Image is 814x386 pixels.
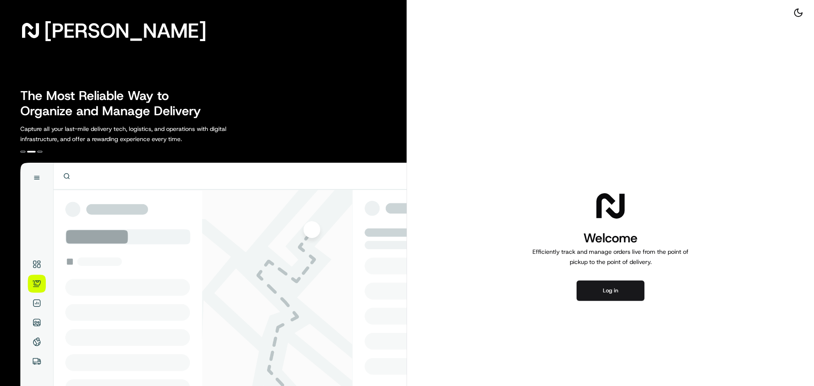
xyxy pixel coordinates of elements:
h1: Welcome [529,230,692,247]
h2: The Most Reliable Way to Organize and Manage Delivery [20,88,210,119]
p: Capture all your last-mile delivery tech, logistics, and operations with digital infrastructure, ... [20,124,265,144]
span: [PERSON_NAME] [44,22,206,39]
button: Log in [577,280,644,301]
p: Efficiently track and manage orders live from the point of pickup to the point of delivery. [529,247,692,267]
